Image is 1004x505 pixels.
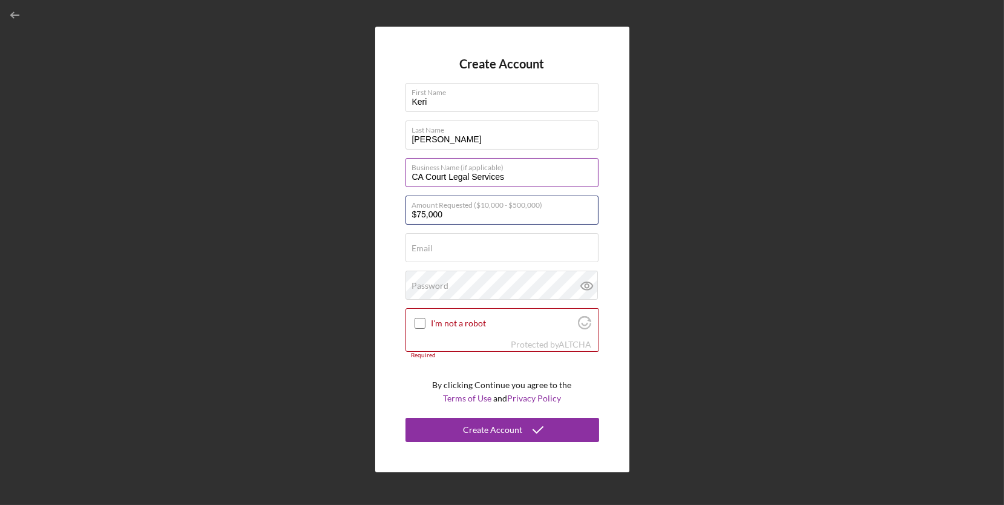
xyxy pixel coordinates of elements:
a: Privacy Policy [507,393,561,403]
label: I'm not a robot [431,319,574,328]
label: Business Name (if applicable) [412,159,599,172]
div: Create Account [464,418,523,442]
label: First Name [412,84,599,97]
h4: Create Account [460,57,545,71]
button: Create Account [405,418,599,442]
div: Protected by [511,340,591,349]
div: Required [405,352,599,359]
a: Visit Altcha.org [578,321,591,331]
label: Last Name [412,121,599,134]
label: Amount Requested ($10,000 - $500,000) [412,196,599,210]
p: By clicking Continue you agree to the and [433,378,572,406]
a: Terms of Use [443,393,491,403]
a: Visit Altcha.org [559,339,591,349]
label: Email [412,243,433,253]
label: Password [412,281,449,291]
